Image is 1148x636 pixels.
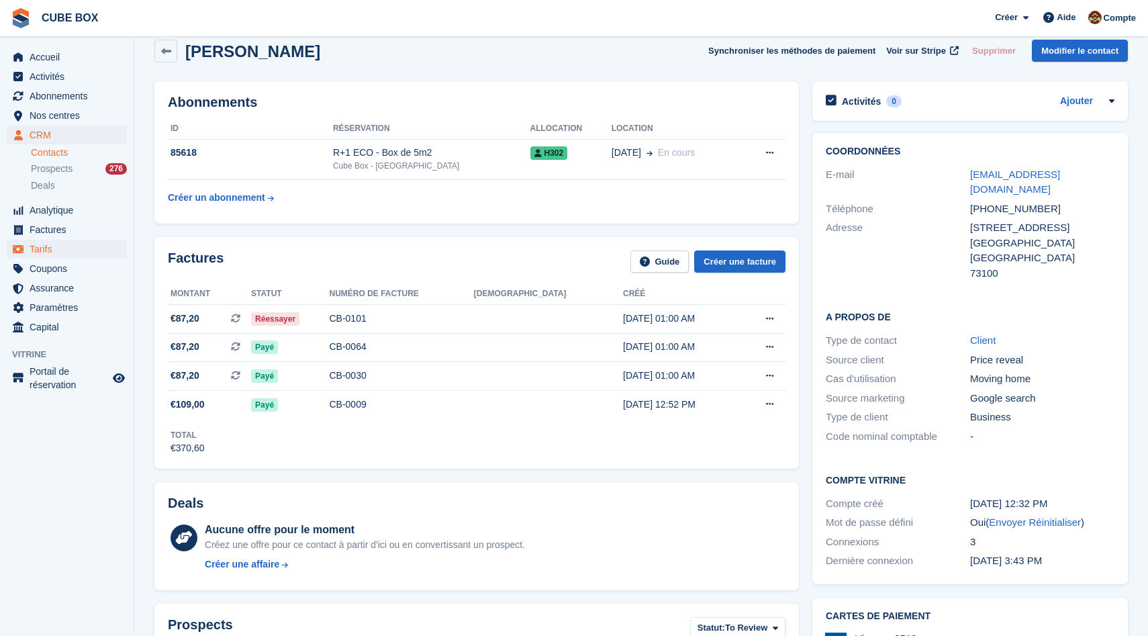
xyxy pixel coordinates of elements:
th: Numéro de facture [329,283,473,305]
a: [EMAIL_ADDRESS][DOMAIN_NAME] [970,169,1060,195]
div: Compte créé [826,496,970,512]
div: Price reveal [970,353,1114,368]
button: Supprimer [967,40,1021,62]
img: stora-icon-8386f47178a22dfd0bd8f6a31ec36ba5ce8667c1dd55bd0f319d3a0aa187defe.svg [11,8,31,28]
span: €87,20 [171,312,199,326]
h2: [PERSON_NAME] [185,42,320,60]
div: Total [171,429,205,441]
a: Client [970,334,996,346]
h2: Cartes de paiement [826,611,1114,622]
span: Réessayer [251,312,299,326]
img: alex soubira [1088,11,1102,24]
h2: Factures [168,251,224,273]
div: Créer une affaire [205,557,279,572]
button: Synchroniser les méthodes de paiement [708,40,875,62]
div: Créer un abonnement [168,191,265,205]
th: [DEMOGRAPHIC_DATA] [474,283,623,305]
a: Prospects 276 [31,162,127,176]
h2: Abonnements [168,95,785,110]
a: Contacts [31,146,127,159]
a: menu [7,220,127,239]
div: Moving home [970,371,1114,387]
span: H302 [530,146,568,160]
a: Voir sur Stripe [881,40,961,62]
span: To Review [725,621,767,635]
span: Analytique [30,201,110,220]
div: 73100 [970,266,1114,281]
div: Créez une offre pour ce contact à partir d'ici ou en convertissant un prospect. [205,538,525,552]
div: Aucune offre pour le moment [205,522,525,538]
a: menu [7,67,127,86]
span: €109,00 [171,398,205,412]
span: [DATE] [612,146,641,160]
div: Téléphone [826,201,970,217]
span: Accueil [30,48,110,66]
span: En cours [658,147,695,158]
a: menu [7,259,127,278]
div: 85618 [168,146,333,160]
div: CB-0030 [329,369,473,383]
div: [GEOGRAPHIC_DATA] [970,251,1114,266]
div: Business [970,410,1114,425]
span: Vitrine [12,348,134,361]
div: Google search [970,391,1114,406]
h2: Deals [168,496,203,511]
h2: Compte vitrine [826,473,1114,486]
span: Deals [31,179,55,192]
h2: A propos de [826,310,1114,323]
span: Paramètres [30,298,110,317]
a: menu [7,298,127,317]
th: Statut [251,283,329,305]
a: Créer une facture [694,251,785,273]
a: Créer une affaire [205,557,525,572]
th: Réservation [333,118,530,140]
a: menu [7,48,127,66]
span: Factures [30,220,110,239]
span: Coupons [30,259,110,278]
div: Cas d'utilisation [826,371,970,387]
div: CB-0101 [329,312,473,326]
a: menu [7,126,127,144]
div: Oui [970,515,1114,531]
span: Créer [995,11,1018,24]
span: €87,20 [171,369,199,383]
div: E-mail [826,167,970,197]
a: Créer un abonnement [168,185,274,210]
span: Abonnements [30,87,110,105]
span: Activités [30,67,110,86]
div: Type de client [826,410,970,425]
div: Code nominal comptable [826,429,970,445]
div: Source marketing [826,391,970,406]
th: Créé [623,283,740,305]
div: Mot de passe défini [826,515,970,531]
th: Location [612,118,742,140]
h2: Coordonnées [826,146,1114,157]
div: 0 [886,95,902,107]
a: menu [7,279,127,298]
a: menu [7,365,127,392]
h2: Activités [842,95,881,107]
th: ID [168,118,333,140]
a: Guide [630,251,689,273]
div: Connexions [826,535,970,550]
div: [GEOGRAPHIC_DATA] [970,236,1114,251]
div: - [970,429,1114,445]
th: Allocation [530,118,612,140]
a: menu [7,87,127,105]
a: Boutique d'aperçu [111,370,127,386]
div: [PHONE_NUMBER] [970,201,1114,217]
div: [DATE] 12:32 PM [970,496,1114,512]
div: Dernière connexion [826,553,970,569]
span: Nos centres [30,106,110,125]
div: [DATE] 12:52 PM [623,398,740,412]
span: Voir sur Stripe [886,44,946,58]
a: Deals [31,179,127,193]
span: Compte [1104,11,1136,25]
div: CB-0064 [329,340,473,354]
span: Portail de réservation [30,365,110,392]
div: Cube Box - [GEOGRAPHIC_DATA] [333,160,530,172]
th: Montant [168,283,251,305]
a: menu [7,318,127,336]
div: R+1 ECO - Box de 5m2 [333,146,530,160]
a: Envoyer Réinitialiser [989,516,1081,528]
